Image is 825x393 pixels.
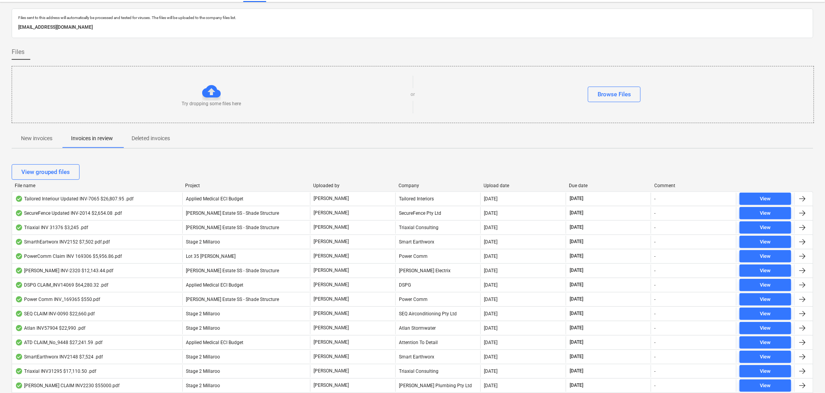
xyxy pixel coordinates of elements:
[186,340,243,345] span: Applied Medical ECI Budget
[395,221,481,234] div: Triaxial Consulting
[484,383,497,388] div: [DATE]
[314,224,349,231] p: [PERSON_NAME]
[484,311,497,316] div: [DATE]
[654,183,733,188] div: Comment
[740,264,791,277] button: View
[395,322,481,334] div: Atlan Stormwater
[588,87,641,102] button: Browse Files
[569,210,584,216] span: [DATE]
[569,382,584,389] span: [DATE]
[15,183,179,188] div: File name
[15,296,23,303] div: OCR finished
[15,282,108,288] div: DSPG CLAIM_INV14069 $64,280.32 .pdf
[12,66,814,123] div: Try dropping some files hereorBrowse Files
[740,293,791,306] button: View
[484,210,497,216] div: [DATE]
[654,297,655,302] div: -
[12,164,80,180] button: View grouped files
[569,224,584,231] span: [DATE]
[569,353,584,360] span: [DATE]
[132,134,170,143] p: Deleted invoices
[484,196,497,202] div: [DATE]
[18,23,807,31] p: [EMAIL_ADDRESS][DOMAIN_NAME]
[186,325,220,331] span: Stage 2 Millaroo
[760,252,771,261] div: View
[15,383,23,389] div: OCR finished
[186,196,243,202] span: Applied Medical ECI Budget
[15,253,23,259] div: OCR finished
[569,282,584,288] span: [DATE]
[15,311,23,317] div: OCR finished
[760,209,771,218] div: View
[654,282,655,288] div: -
[654,254,655,259] div: -
[760,238,771,247] div: View
[654,239,655,245] div: -
[15,239,23,245] div: OCR finished
[569,238,584,245] span: [DATE]
[314,267,349,274] p: [PERSON_NAME]
[654,369,655,374] div: -
[314,353,349,360] p: [PERSON_NAME]
[760,324,771,333] div: View
[15,268,23,274] div: OCR finished
[740,308,791,320] button: View
[740,322,791,334] button: View
[654,354,655,360] div: -
[314,310,349,317] p: [PERSON_NAME]
[740,351,791,363] button: View
[15,282,23,288] div: OCR finished
[654,325,655,331] div: -
[760,295,771,304] div: View
[760,223,771,232] div: View
[15,354,103,360] div: SmartEarthworx INV2148 $7,524 .pdf
[395,207,481,219] div: SecureFence Pty Ltd
[411,91,415,98] p: or
[654,225,655,230] div: -
[15,339,102,346] div: ATD CLAIM_No_9448 $27,241.59 .pdf
[760,310,771,318] div: View
[186,210,279,216] span: Patrick Estate SS - Shade Structure
[15,268,113,274] div: [PERSON_NAME] INV-2320 $12,143.44.pdf
[569,339,584,346] span: [DATE]
[15,253,122,259] div: PowerComm Claim INV 169306 $5,956.86.pdf
[395,365,481,377] div: Triaxial Consulting
[186,254,236,259] span: Lot 35 Griffin, Brendale
[186,297,279,302] span: Patrick Estate SS - Shade Structure
[484,239,497,245] div: [DATE]
[654,383,655,388] div: -
[15,325,85,331] div: Atlan INV57904 $22,990 .pdf
[15,224,88,231] div: Triaxial INV 31376 $3,245 .pdf
[484,369,497,374] div: [DATE]
[760,195,771,203] div: View
[314,382,349,389] p: [PERSON_NAME]
[569,296,584,303] span: [DATE]
[182,101,241,107] p: Try dropping some files here
[760,281,771,290] div: View
[395,279,481,291] div: DSPG
[484,282,497,288] div: [DATE]
[15,354,23,360] div: OCR finished
[185,183,307,188] div: Project
[760,353,771,362] div: View
[21,167,70,177] div: View grouped files
[740,336,791,349] button: View
[740,379,791,392] button: View
[15,368,23,374] div: OCR finished
[186,268,279,273] span: Patrick Estate SS - Shade Structure
[395,336,481,349] div: Attention To Detail
[654,196,655,202] div: -
[740,193,791,205] button: View
[15,210,122,216] div: SecureFence Updated INV-2014 $2,654.08 .pdf
[15,383,120,389] div: [PERSON_NAME] CLAIM INV2230 $55000.pdf
[314,195,349,202] p: [PERSON_NAME]
[395,351,481,363] div: Smart Earthworx
[186,239,220,245] span: Stage 2 Millaroo
[314,210,349,216] p: [PERSON_NAME]
[186,282,243,288] span: Applied Medical ECI Budget
[186,369,220,374] span: Stage 2 Millaroo
[395,250,481,263] div: Power Comm
[186,311,220,316] span: Stage 2 Millaroo
[314,296,349,303] p: [PERSON_NAME]
[15,210,23,216] div: OCR finished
